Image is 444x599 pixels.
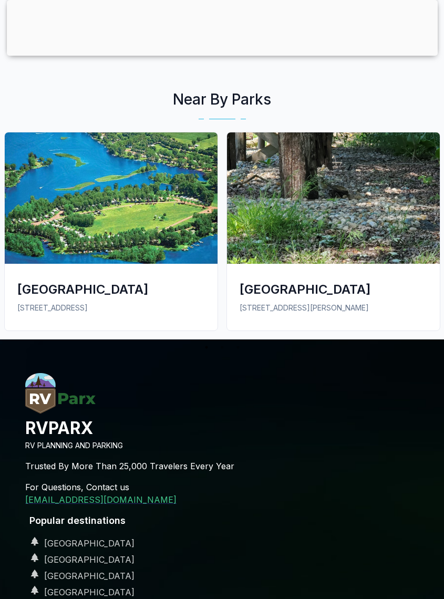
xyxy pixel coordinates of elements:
[227,132,440,264] img: Potawatomie Recreation Area
[25,506,419,536] h6: Popular destinations
[25,373,96,414] img: RVParx.com
[5,132,218,264] img: Waffle Farm Campgrounds
[25,481,419,493] p: For Questions, Contact us
[240,281,427,298] div: [GEOGRAPHIC_DATA]
[25,405,419,451] a: RVParx.comRVPARXRV PLANNING AND PARKING
[17,302,205,314] p: [STREET_ADDRESS]
[25,587,135,597] a: [GEOGRAPHIC_DATA]
[25,440,419,451] p: RV PLANNING AND PARKING
[233,342,243,353] button: 3
[217,342,228,353] button: 2
[240,302,427,314] p: [STREET_ADDRESS][PERSON_NAME]
[25,451,419,481] p: Trusted By More Than 25,000 Travelers Every Year
[201,342,212,353] button: 1
[25,494,177,505] a: [EMAIL_ADDRESS][DOMAIN_NAME]
[25,571,135,581] a: [GEOGRAPHIC_DATA]
[25,417,419,440] h4: RVPARX
[25,554,135,565] a: [GEOGRAPHIC_DATA]
[25,538,135,549] a: [GEOGRAPHIC_DATA]
[17,281,205,298] div: [GEOGRAPHIC_DATA]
